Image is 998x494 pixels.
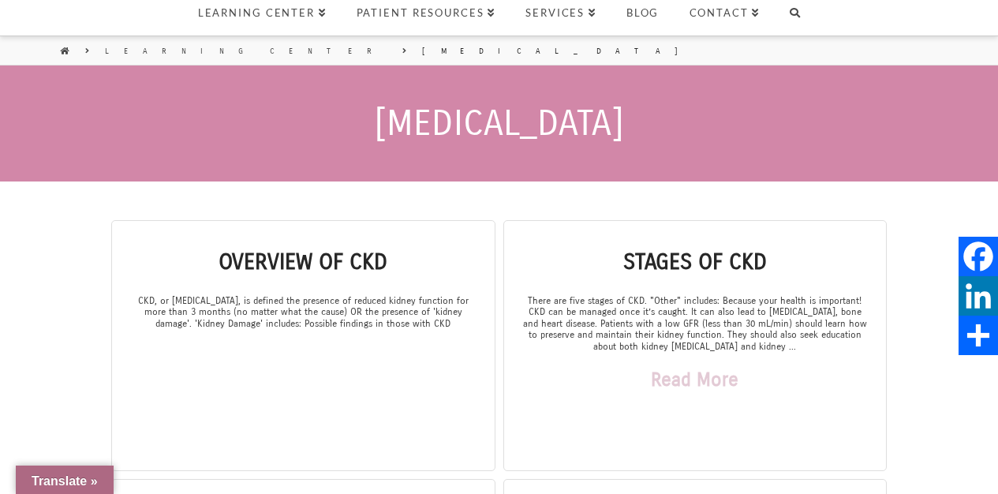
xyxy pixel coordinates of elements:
a: Facebook [959,237,998,276]
a: Overview of CKD [219,249,387,275]
div: CKD, or [MEDICAL_DATA], is defined the presence of reduced kidney function for more than 3 months... [128,295,479,329]
a: [MEDICAL_DATA] [422,46,700,57]
span: Translate » [32,474,98,488]
a: LinkedIn [959,276,998,316]
span: Learning Center [198,8,327,18]
span: Contact [690,8,761,18]
span: Patient Resources [357,8,495,18]
span: Blog [626,8,660,18]
a: Stages of CKD [623,249,767,275]
a: Read More [651,352,738,407]
span: Services [525,8,596,18]
div: There are five stages of CKD. "Other" includes: Because your health is important! CKD can be mana... [520,295,871,407]
a: Learning Center [105,46,387,57]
